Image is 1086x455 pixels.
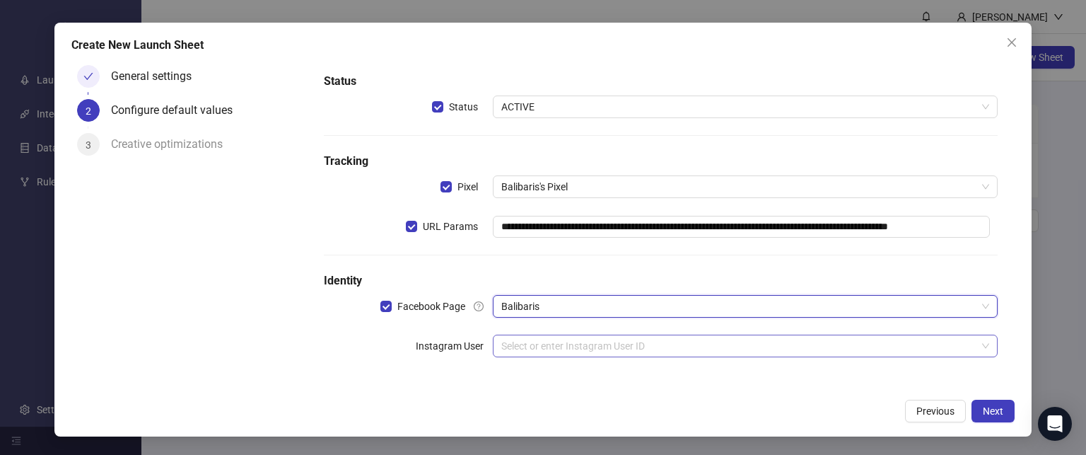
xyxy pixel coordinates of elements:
[111,65,203,88] div: General settings
[86,139,91,151] span: 3
[983,405,1003,417] span: Next
[86,105,91,117] span: 2
[501,296,990,317] span: Balibaris
[83,71,93,81] span: check
[392,299,471,314] span: Facebook Page
[501,176,990,197] span: Balibaris's Pixel
[1038,407,1072,441] div: Open Intercom Messenger
[1000,31,1023,54] button: Close
[417,219,484,234] span: URL Params
[111,99,244,122] div: Configure default values
[474,301,484,311] span: question-circle
[324,73,998,90] h5: Status
[111,133,234,156] div: Creative optimizations
[324,153,998,170] h5: Tracking
[71,37,1015,54] div: Create New Launch Sheet
[324,272,998,289] h5: Identity
[501,96,990,117] span: ACTIVE
[916,405,954,417] span: Previous
[443,99,484,115] span: Status
[452,179,484,195] span: Pixel
[971,400,1015,422] button: Next
[1006,37,1017,48] span: close
[416,335,493,357] label: Instagram User
[905,400,966,422] button: Previous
